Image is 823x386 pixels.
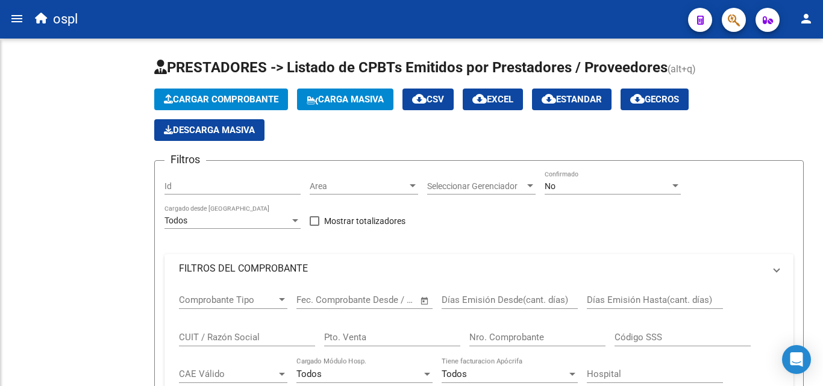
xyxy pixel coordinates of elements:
span: Cargar Comprobante [164,94,278,105]
button: Descarga Masiva [154,119,264,141]
span: No [545,181,555,191]
span: Todos [164,216,187,225]
button: Estandar [532,89,612,110]
span: (alt+q) [668,63,696,75]
span: CSV [412,94,444,105]
button: Carga Masiva [297,89,393,110]
button: Cargar Comprobante [154,89,288,110]
mat-icon: person [799,11,813,26]
span: Carga Masiva [307,94,384,105]
span: Seleccionar Gerenciador [427,181,525,191]
mat-panel-title: FILTROS DEL COMPROBANTE [179,262,765,275]
span: Area [310,181,407,191]
button: Open calendar [418,294,432,308]
h3: Filtros [164,151,206,168]
button: CSV [402,89,454,110]
span: Mostrar totalizadores [324,214,405,228]
span: Gecros [630,94,679,105]
mat-icon: menu [10,11,24,26]
span: EXCEL [472,94,513,105]
span: ospl [53,6,78,33]
span: Comprobante Tipo [179,294,277,305]
span: Estandar [542,94,602,105]
input: Fecha fin [356,294,415,305]
mat-icon: cloud_download [412,92,427,106]
mat-icon: cloud_download [472,92,487,106]
span: Todos [296,369,322,379]
mat-icon: cloud_download [630,92,645,106]
input: Fecha inicio [296,294,345,305]
span: CAE Válido [179,369,277,379]
button: Gecros [621,89,689,110]
span: PRESTADORES -> Listado de CPBTs Emitidos por Prestadores / Proveedores [154,59,668,76]
div: Open Intercom Messenger [782,345,811,374]
app-download-masive: Descarga masiva de comprobantes (adjuntos) [154,119,264,141]
span: Descarga Masiva [164,125,255,135]
button: EXCEL [463,89,523,110]
mat-icon: cloud_download [542,92,556,106]
mat-expansion-panel-header: FILTROS DEL COMPROBANTE [164,254,793,283]
span: Todos [442,369,467,379]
